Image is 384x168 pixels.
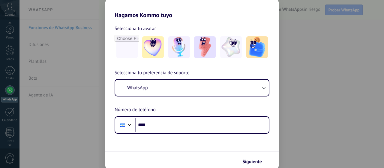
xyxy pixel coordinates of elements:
img: -2.jpeg [168,36,190,58]
span: WhatsApp [127,85,148,91]
span: Siguiente [242,160,262,164]
img: -1.jpeg [142,36,164,58]
img: -3.jpeg [194,36,216,58]
img: -4.jpeg [220,36,242,58]
span: Selecciona tu preferencia de soporte [115,69,190,77]
div: Nicaragua: + 505 [117,119,128,131]
button: Siguiente [240,157,270,167]
img: -5.jpeg [246,36,268,58]
span: Número de teléfono [115,106,156,114]
button: WhatsApp [115,80,269,96]
span: Selecciona tu avatar [115,25,156,32]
